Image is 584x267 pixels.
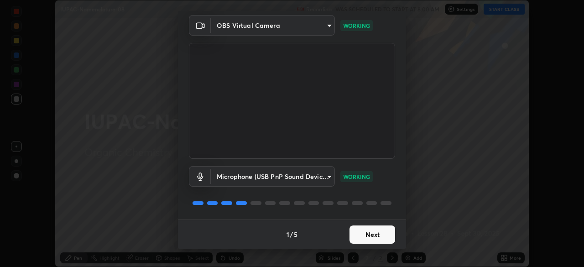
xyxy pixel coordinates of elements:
[349,225,395,244] button: Next
[343,173,370,181] p: WORKING
[290,230,293,239] h4: /
[211,166,335,187] div: OBS Virtual Camera
[287,230,289,239] h4: 1
[294,230,297,239] h4: 5
[211,15,335,36] div: OBS Virtual Camera
[343,21,370,30] p: WORKING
